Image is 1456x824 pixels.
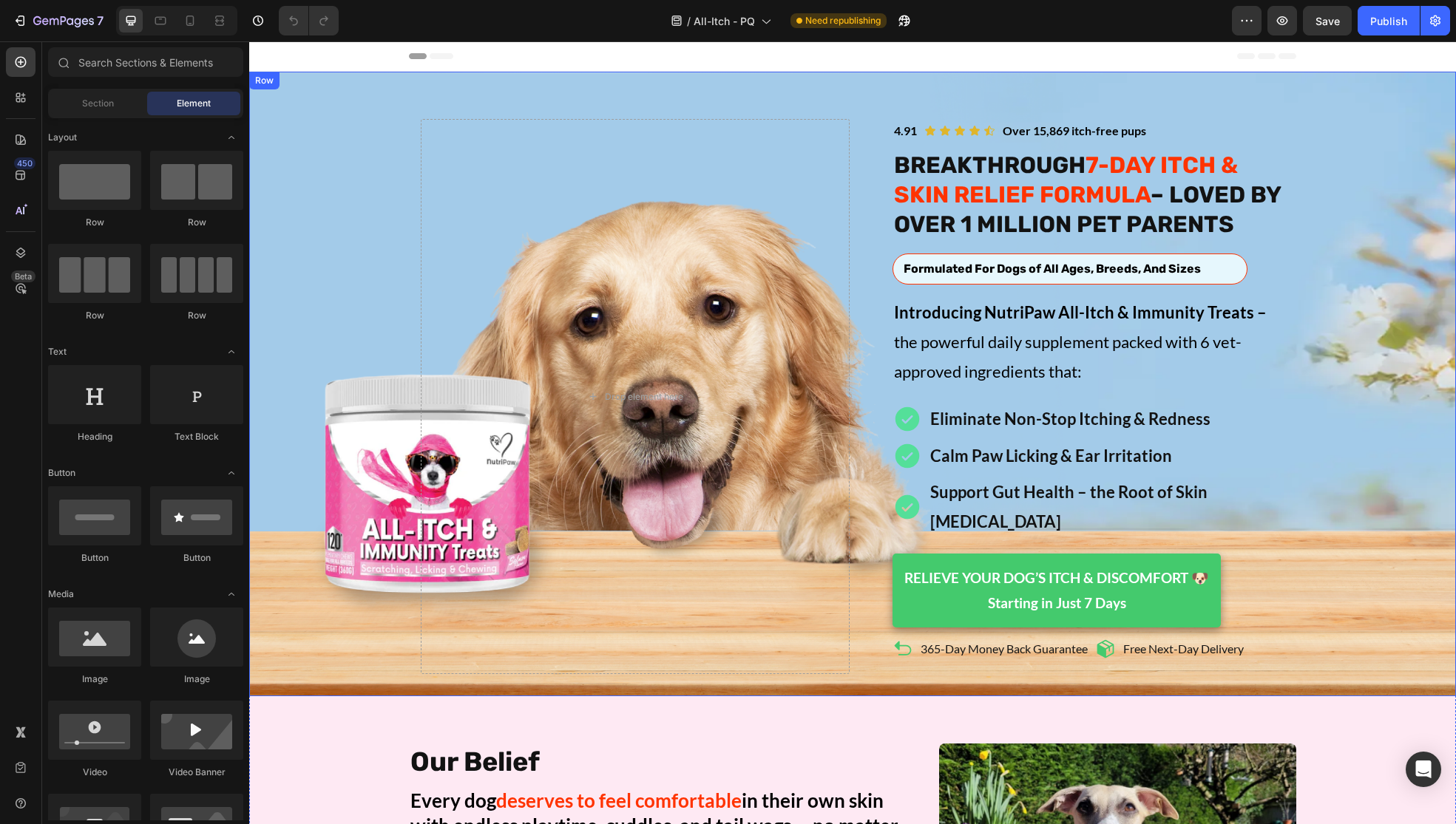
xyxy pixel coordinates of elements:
[11,270,35,282] div: Beta
[48,430,141,443] div: Heading
[645,261,1017,281] strong: Introducing NutriPaw All-Itch & Immunity Treats –
[739,553,877,570] strong: Starting in Just 7 Days
[220,461,243,485] span: Toggle open
[220,126,243,149] span: Toggle open
[643,512,972,586] a: RELIEVE YOUR DOG’S ITCH & DISCOMFORT 🐶Starting in Just 7 Days
[48,551,141,565] div: Button
[356,350,434,361] div: Drop element here
[150,673,243,686] div: Image
[681,363,1033,392] p: Eliminate Non-Stop Itching & Redness
[150,309,243,322] div: Row
[48,216,141,229] div: Row
[14,157,35,169] div: 450
[97,12,104,30] p: 7
[645,110,836,137] strong: BREAKTHROUGH
[681,400,1033,429] p: Calm Paw Licking & Ear Irritation
[671,600,839,616] p: 365-Day Money Back Guarantee
[645,261,1017,339] span: the powerful daily supplement packed with 6 vet-approved ingredients that:
[247,747,492,771] span: deserves to feel comfortable
[48,466,75,480] span: Button
[1316,15,1340,27] span: Save
[177,97,211,110] span: Element
[220,340,243,364] span: Toggle open
[150,551,243,565] div: Button
[1303,6,1352,35] button: Save
[160,702,660,740] h2: Our Belief
[48,673,141,686] div: Image
[1370,13,1407,29] div: Publish
[48,131,77,144] span: Layout
[645,79,668,101] p: 4.91
[220,582,243,606] span: Toggle open
[687,13,691,29] span: /
[1406,752,1441,787] div: Open Intercom Messenger
[805,14,881,27] span: Need republishing
[681,436,1033,494] p: Support Gut Health – the Root of Skin [MEDICAL_DATA]
[655,528,960,545] strong: RELIEVE YOUR DOG’S ITCH & DISCOMFORT 🐶
[82,97,114,110] span: Section
[6,6,110,35] button: 7
[161,747,247,771] span: Every dog
[1358,6,1420,35] button: Publish
[694,13,755,29] span: All-Itch - PQ
[654,220,952,234] span: Formulated For Dogs of All Ages, Breeds, And Sizes
[48,766,141,779] div: Video
[3,33,27,46] div: Row
[48,588,74,601] span: Media
[249,41,1456,824] iframe: Design area
[150,216,243,229] div: Row
[48,309,141,322] div: Row
[150,766,243,779] div: Video Banner
[279,6,339,35] div: Undo/Redo
[874,600,995,616] p: Free Next-Day Delivery
[754,79,897,101] p: Over 15,869 itch-free pups
[150,430,243,443] div: Text Block
[48,345,67,358] span: Text
[48,47,243,77] input: Search Sections & Elements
